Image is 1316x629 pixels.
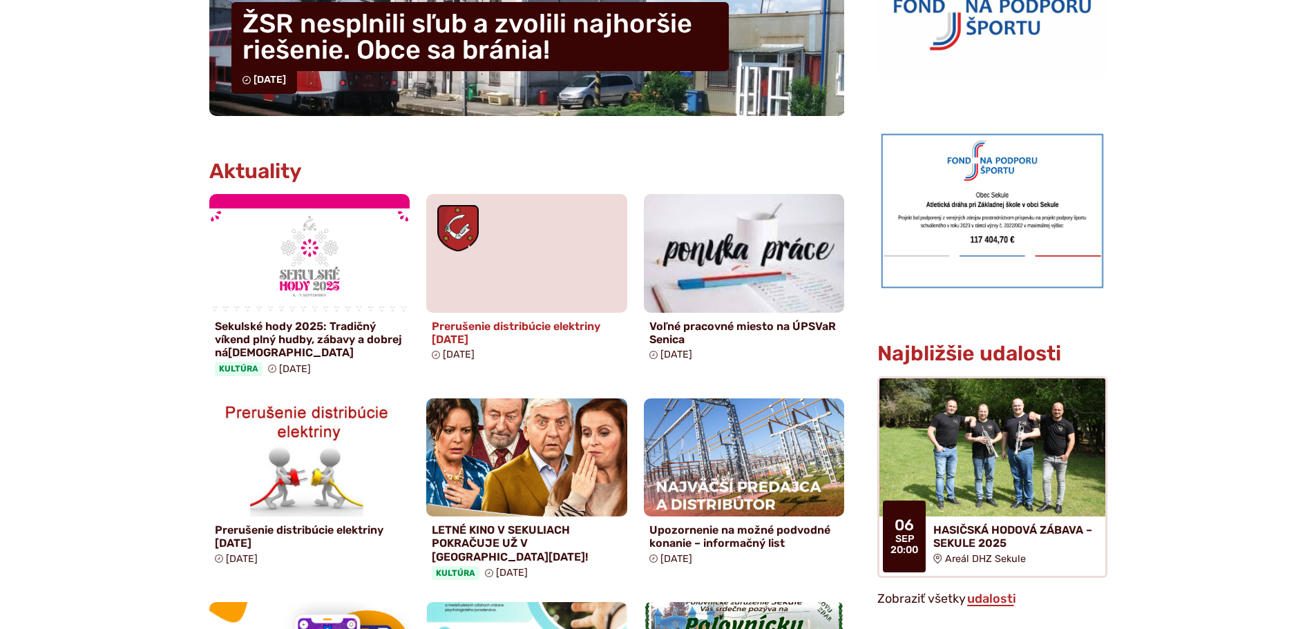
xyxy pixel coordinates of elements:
span: sep [890,534,918,545]
span: [DATE] [660,553,692,565]
h4: Prerušenie distribúcie elektriny [DATE] [215,523,405,550]
a: Sekulské hody 2025: Tradičný víkend plný hudby, zábavy a dobrej ná[DEMOGRAPHIC_DATA] Kultúra [DATE] [209,194,410,382]
a: Prerušenie distribúcie elektriny [DATE] [DATE] [426,194,627,366]
h4: Sekulské hody 2025: Tradičný víkend plný hudby, zábavy a dobrej ná[DEMOGRAPHIC_DATA] [215,320,405,360]
p: Zobraziť všetky [877,589,1107,610]
h4: Voľné pracovné miesto na ÚPSVaR Senica [649,320,839,346]
span: 06 [890,517,918,534]
h4: HASIČSKÁ HODOVÁ ZÁBAVA – SEKULE 2025 [933,523,1094,550]
span: [DATE] [279,363,311,375]
span: [DATE] [254,74,286,86]
h4: Upozornenie na možné podvodné konanie – informačný list [649,523,839,550]
h4: ŽSR nesplnili sľub a zvolili najhoršie riešenie. Obce sa bránia! [231,2,729,71]
span: Kultúra [432,566,479,580]
a: Upozornenie na možné podvodné konanie – informačný list [DATE] [644,398,845,570]
span: 20:00 [890,545,918,556]
a: Zobraziť všetky udalosti [966,591,1018,606]
h4: LETNÉ KINO V SEKULIACH POKRAČUJE UŽ V [GEOGRAPHIC_DATA][DATE]! [432,523,622,563]
span: Kultúra [215,362,263,376]
span: Areál DHZ Sekule [945,553,1026,565]
h3: Aktuality [209,160,302,183]
h3: Najbližšie udalosti [877,342,1061,365]
span: [DATE] [660,349,692,360]
span: [DATE] [496,567,528,579]
h4: Prerušenie distribúcie elektriny [DATE] [432,320,622,346]
span: [DATE] [443,349,475,360]
img: draha.png [877,130,1107,291]
a: HASIČSKÁ HODOVÁ ZÁBAVA – SEKULE 2025 Areál DHZ Sekule 06 sep 20:00 [877,376,1107,577]
a: Prerušenie distribúcie elektriny [DATE] [DATE] [209,398,410,570]
a: Voľné pracovné miesto na ÚPSVaR Senica [DATE] [644,194,845,366]
a: LETNÉ KINO V SEKULIACH POKRAČUJE UŽ V [GEOGRAPHIC_DATA][DATE]! Kultúra [DATE] [426,398,627,586]
span: [DATE] [226,553,258,565]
